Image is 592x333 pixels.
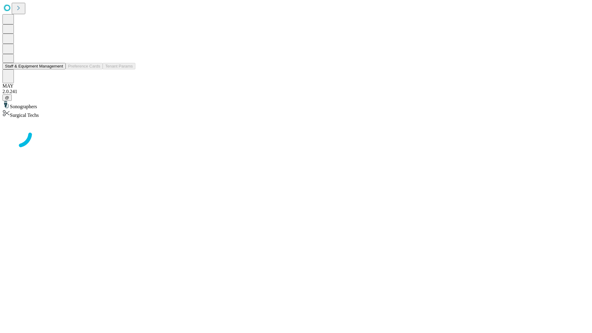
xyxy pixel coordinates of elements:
[66,63,103,69] button: Preference Cards
[2,83,590,89] div: MAY
[5,95,9,100] span: @
[103,63,135,69] button: Tenant Params
[2,89,590,94] div: 2.0.241
[2,94,12,101] button: @
[2,101,590,109] div: Sonographers
[2,109,590,118] div: Surgical Techs
[2,63,66,69] button: Staff & Equipment Management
